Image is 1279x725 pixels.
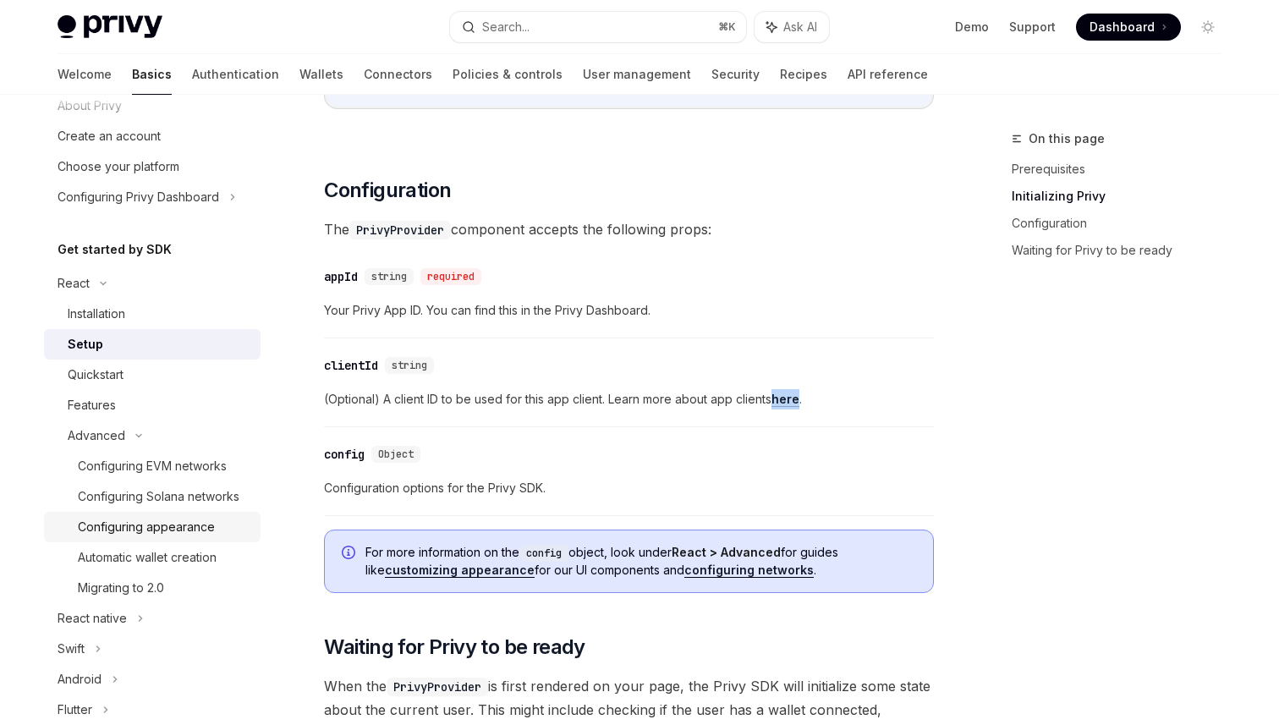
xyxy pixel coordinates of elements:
a: Installation [44,299,261,329]
code: config [519,545,568,562]
span: ⌘ K [718,20,736,34]
a: Support [1009,19,1056,36]
a: Setup [44,329,261,360]
img: light logo [58,15,162,39]
a: Configuration [1012,210,1235,237]
a: configuring networks [684,563,814,578]
a: Security [711,54,760,95]
div: Setup [68,334,103,354]
div: Flutter [58,700,92,720]
code: PrivyProvider [387,678,488,696]
div: required [420,268,481,285]
div: Migrating to 2.0 [78,578,164,598]
div: Swift [58,639,85,659]
span: Ask AI [783,19,817,36]
a: Wallets [299,54,343,95]
svg: Info [342,546,359,563]
a: Features [44,390,261,420]
a: Initializing Privy [1012,183,1235,210]
a: Policies & controls [453,54,563,95]
div: Installation [68,304,125,324]
button: Ask AI [755,12,829,42]
div: Features [68,395,116,415]
a: Basics [132,54,172,95]
a: Configuring EVM networks [44,451,261,481]
strong: React > Advanced [672,545,781,559]
a: Configuring appearance [44,512,261,542]
a: Choose your platform [44,151,261,182]
span: string [371,270,407,283]
div: Create an account [58,126,161,146]
a: Migrating to 2.0 [44,573,261,603]
div: React [58,273,90,294]
div: Android [58,669,102,689]
div: Automatic wallet creation [78,547,217,568]
a: Recipes [780,54,827,95]
span: The component accepts the following props: [324,217,934,241]
span: On this page [1029,129,1105,149]
span: (Optional) A client ID to be used for this app client. Learn more about app clients . [324,389,934,409]
a: Prerequisites [1012,156,1235,183]
a: customizing appearance [385,563,535,578]
a: Welcome [58,54,112,95]
div: Configuring appearance [78,517,215,537]
div: Quickstart [68,365,124,385]
button: Search...⌘K [450,12,746,42]
a: Connectors [364,54,432,95]
a: Create an account [44,121,261,151]
div: Choose your platform [58,157,179,177]
span: Your Privy App ID. You can find this in the Privy Dashboard. [324,300,934,321]
a: User management [583,54,691,95]
div: Configuring EVM networks [78,456,227,476]
a: here [771,392,799,407]
div: Advanced [68,426,125,446]
a: Automatic wallet creation [44,542,261,573]
div: React native [58,608,127,629]
span: For more information on the object, look under for guides like for our UI components and . [365,544,916,579]
span: Configuration [324,177,451,204]
a: Dashboard [1076,14,1181,41]
a: Quickstart [44,360,261,390]
div: Search... [482,17,530,37]
a: Waiting for Privy to be ready [1012,237,1235,264]
span: Configuration options for the Privy SDK. [324,478,934,498]
button: Toggle dark mode [1194,14,1221,41]
div: clientId [324,357,378,374]
a: API reference [848,54,928,95]
a: Configuring Solana networks [44,481,261,512]
div: appId [324,268,358,285]
a: Authentication [192,54,279,95]
div: config [324,446,365,463]
h5: Get started by SDK [58,239,172,260]
div: Configuring Privy Dashboard [58,187,219,207]
span: Object [378,448,414,461]
div: Configuring Solana networks [78,486,239,507]
a: Demo [955,19,989,36]
span: Dashboard [1090,19,1155,36]
span: string [392,359,427,372]
span: Waiting for Privy to be ready [324,634,585,661]
code: PrivyProvider [349,221,451,239]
